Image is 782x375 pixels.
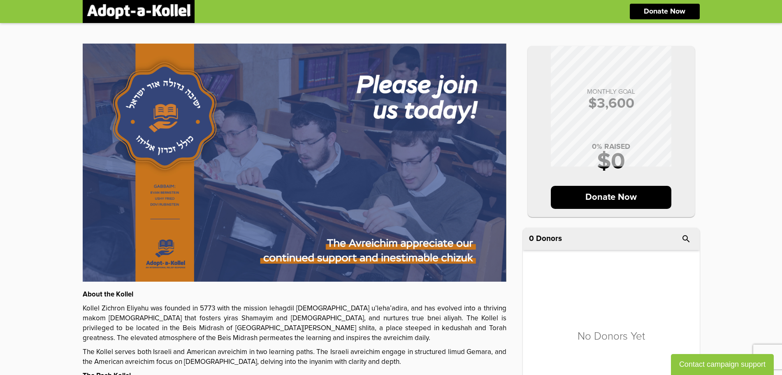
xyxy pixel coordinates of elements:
[83,304,506,343] p: Kollel Zichron Eliyahu was founded in 5773 with the mission lehagdil [DEMOGRAPHIC_DATA] u’leha’ad...
[87,4,190,19] img: logonobg.png
[83,347,506,367] p: The Kollel serves both Israeli and American avreichim in two learning paths. The Israeli avreichi...
[536,88,687,95] p: MONTHLY GOAL
[644,8,685,15] p: Donate Now
[578,331,645,342] p: No Donors Yet
[536,97,687,111] p: $
[671,354,774,375] button: Contact campaign support
[83,44,506,282] img: WwVJ83BnXx.hRfpiINgCa.jpg
[529,235,534,243] span: 0
[551,186,671,209] p: Donate Now
[83,291,133,298] strong: About the Kollel
[681,234,691,244] i: search
[536,235,562,243] p: Donors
